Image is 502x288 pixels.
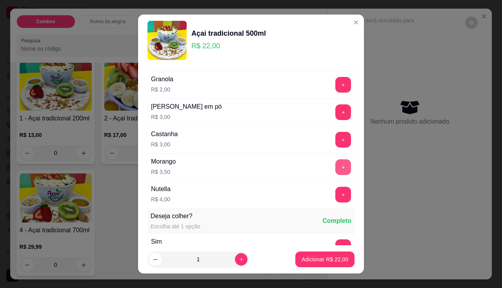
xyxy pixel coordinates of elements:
p: R$ 3,00 [151,113,222,121]
div: Escolha até 1 opção [151,222,200,230]
div: Morango [151,157,176,166]
div: Castanha [151,129,178,139]
img: product-image [147,21,187,60]
div: Granola [151,75,173,84]
button: decrease-product-quantity [149,253,162,266]
div: [PERSON_NAME] em pó [151,102,222,111]
button: add [335,132,351,148]
div: Completo [322,216,351,226]
button: add [335,187,351,202]
p: R$ 3,50 [151,168,176,176]
p: R$ 4,00 [151,195,171,203]
p: R$ 3,00 [151,140,178,148]
div: Deseja colher? [151,211,200,221]
button: Adicionar R$ 22,00 [295,252,355,267]
div: Sim [151,237,170,246]
p: R$ 22,00 [191,40,266,51]
button: add [335,77,351,93]
button: increase-product-quantity [235,253,247,266]
button: add [335,104,351,120]
button: Close [350,16,362,29]
div: Açai tradicional 500ml [191,28,266,39]
button: add [335,159,351,175]
p: R$ 2,00 [151,86,173,93]
button: add [335,239,351,255]
p: Adicionar R$ 22,00 [302,255,348,263]
div: Nutella [151,184,171,194]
